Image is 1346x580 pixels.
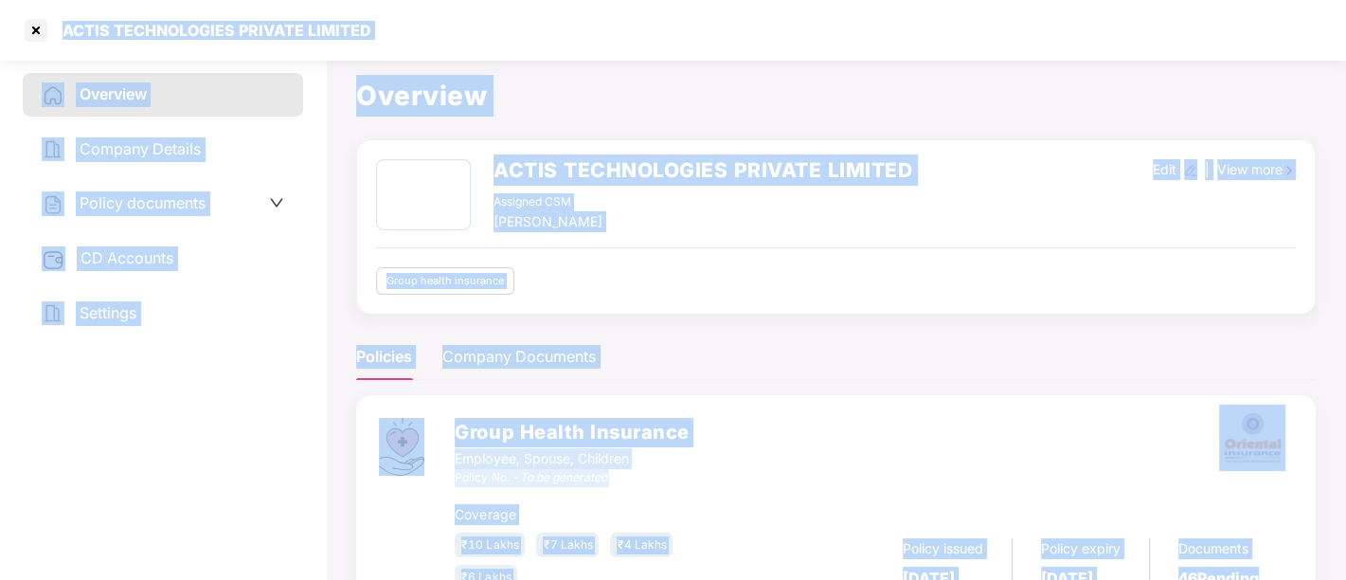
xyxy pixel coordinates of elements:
img: oi.png [1219,405,1285,471]
h2: ACTIS TECHNOLOGIES PRIVATE LIMITED [494,154,912,186]
h1: Overview [356,75,1316,117]
img: svg+xml;base64,PHN2ZyB4bWxucz0iaHR0cDovL3d3dy53My5vcmcvMjAwMC9zdmciIHdpZHRoPSIyNCIgaGVpZ2h0PSIyNC... [42,138,64,161]
div: ₹4 Lakhs [610,533,673,558]
div: Employee, Spouse, Children [455,448,689,469]
img: svg+xml;base64,PHN2ZyB4bWxucz0iaHR0cDovL3d3dy53My5vcmcvMjAwMC9zdmciIHdpZHRoPSIyNCIgaGVpZ2h0PSIyNC... [42,84,64,107]
div: Policies [356,345,412,369]
div: ACTIS TECHNOLOGIES PRIVATE LIMITED [51,21,371,40]
div: Coverage [455,504,734,525]
span: Company Details [80,139,201,158]
div: ₹7 Lakhs [536,533,599,558]
img: svg+xml;base64,PHN2ZyB4bWxucz0iaHR0cDovL3d3dy53My5vcmcvMjAwMC9zdmciIHdpZHRoPSIyNCIgaGVpZ2h0PSIyNC... [42,193,64,216]
div: View more [1213,159,1300,180]
span: Settings [80,303,136,322]
img: svg+xml;base64,PHN2ZyB3aWR0aD0iMjUiIGhlaWdodD0iMjQiIHZpZXdCb3g9IjAgMCAyNSAyNCIgZmlsbD0ibm9uZSIgeG... [42,248,65,271]
div: Documents [1178,538,1259,559]
div: Edit [1149,159,1180,180]
i: To be generated [519,470,606,484]
span: down [269,195,284,210]
div: Company Documents [442,345,596,369]
div: Assigned CSM [494,193,602,211]
span: Policy documents [80,193,206,212]
div: [PERSON_NAME] [494,211,602,232]
div: ₹10 Lakhs [455,533,525,558]
img: rightIcon [1283,164,1296,177]
div: Policy issued [903,538,983,559]
h3: Group Health Insurance [455,418,689,447]
span: Overview [80,84,147,103]
img: svg+xml;base64,PHN2ZyB4bWxucz0iaHR0cDovL3d3dy53My5vcmcvMjAwMC9zdmciIHdpZHRoPSI0Ny43MTQiIGhlaWdodD... [379,418,424,476]
span: CD Accounts [81,248,173,267]
div: Policy expiry [1041,538,1121,559]
div: Policy No. - [455,469,689,487]
img: editIcon [1184,164,1197,177]
div: Group health insurance [376,267,514,295]
div: | [1201,159,1213,180]
img: svg+xml;base64,PHN2ZyB4bWxucz0iaHR0cDovL3d3dy53My5vcmcvMjAwMC9zdmciIHdpZHRoPSIyNCIgaGVpZ2h0PSIyNC... [42,302,64,325]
